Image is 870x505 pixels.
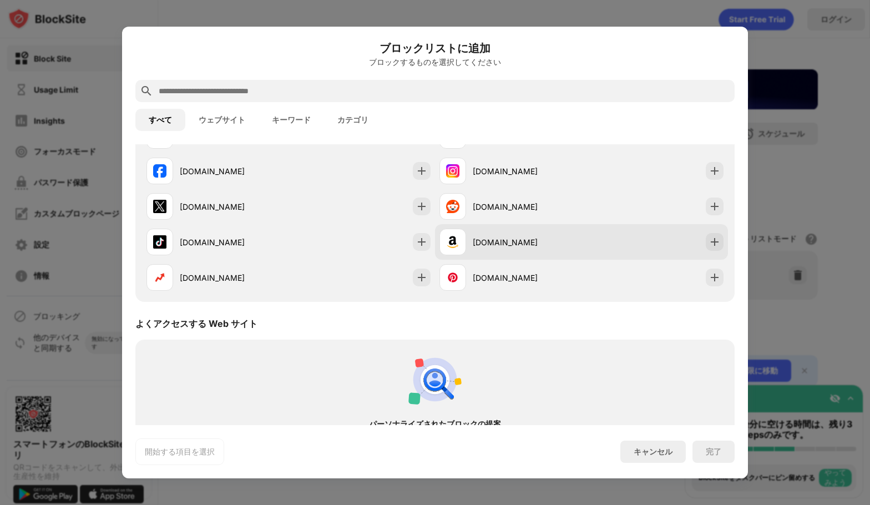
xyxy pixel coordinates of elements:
[446,200,459,213] img: favicons
[153,271,166,284] img: favicons
[180,236,289,248] div: [DOMAIN_NAME]
[135,40,735,57] h6: ブロックリストに追加
[155,420,715,428] div: パーソナライズされたブロックの提案
[180,201,289,213] div: [DOMAIN_NAME]
[153,200,166,213] img: favicons
[259,109,324,131] button: キーワード
[706,447,721,456] div: 完了
[153,164,166,178] img: favicons
[408,353,462,406] img: personal-suggestions.svg
[324,109,382,131] button: カテゴリ
[180,165,289,177] div: [DOMAIN_NAME]
[135,318,257,330] div: よくアクセスする Web サイト
[634,447,672,457] div: キャンセル
[145,446,215,457] div: 開始する項目を選択
[473,272,581,284] div: [DOMAIN_NAME]
[140,84,153,98] img: search.svg
[473,236,581,248] div: [DOMAIN_NAME]
[473,165,581,177] div: [DOMAIN_NAME]
[446,235,459,249] img: favicons
[180,272,289,284] div: [DOMAIN_NAME]
[135,109,185,131] button: すべて
[135,58,735,67] div: ブロックするものを選択してください
[473,201,581,213] div: [DOMAIN_NAME]
[153,235,166,249] img: favicons
[446,271,459,284] img: favicons
[185,109,259,131] button: ウェブサイト
[446,164,459,178] img: favicons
